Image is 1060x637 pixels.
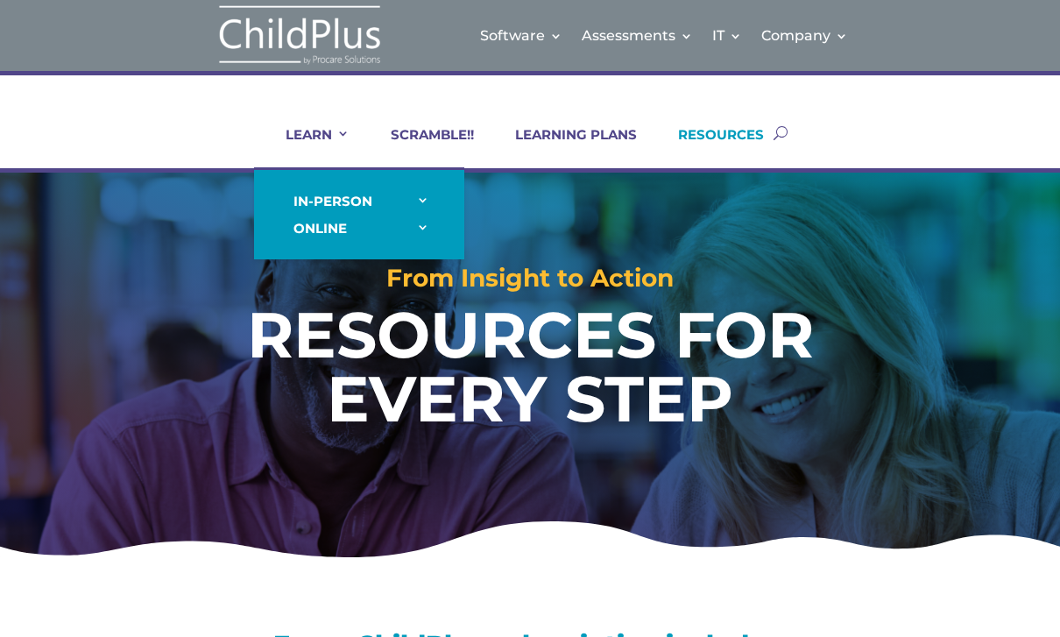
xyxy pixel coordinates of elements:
h2: From Insight to Action [53,265,1007,299]
a: LEARN [264,126,350,168]
a: ONLINE [272,215,447,242]
a: SCRAMBLE!! [369,126,474,168]
a: RESOURCES [656,126,764,168]
a: LEARNING PLANS [493,126,637,168]
a: IN-PERSON [272,188,447,215]
h1: RESOURCES FOR EVERY STEP [148,303,911,439]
